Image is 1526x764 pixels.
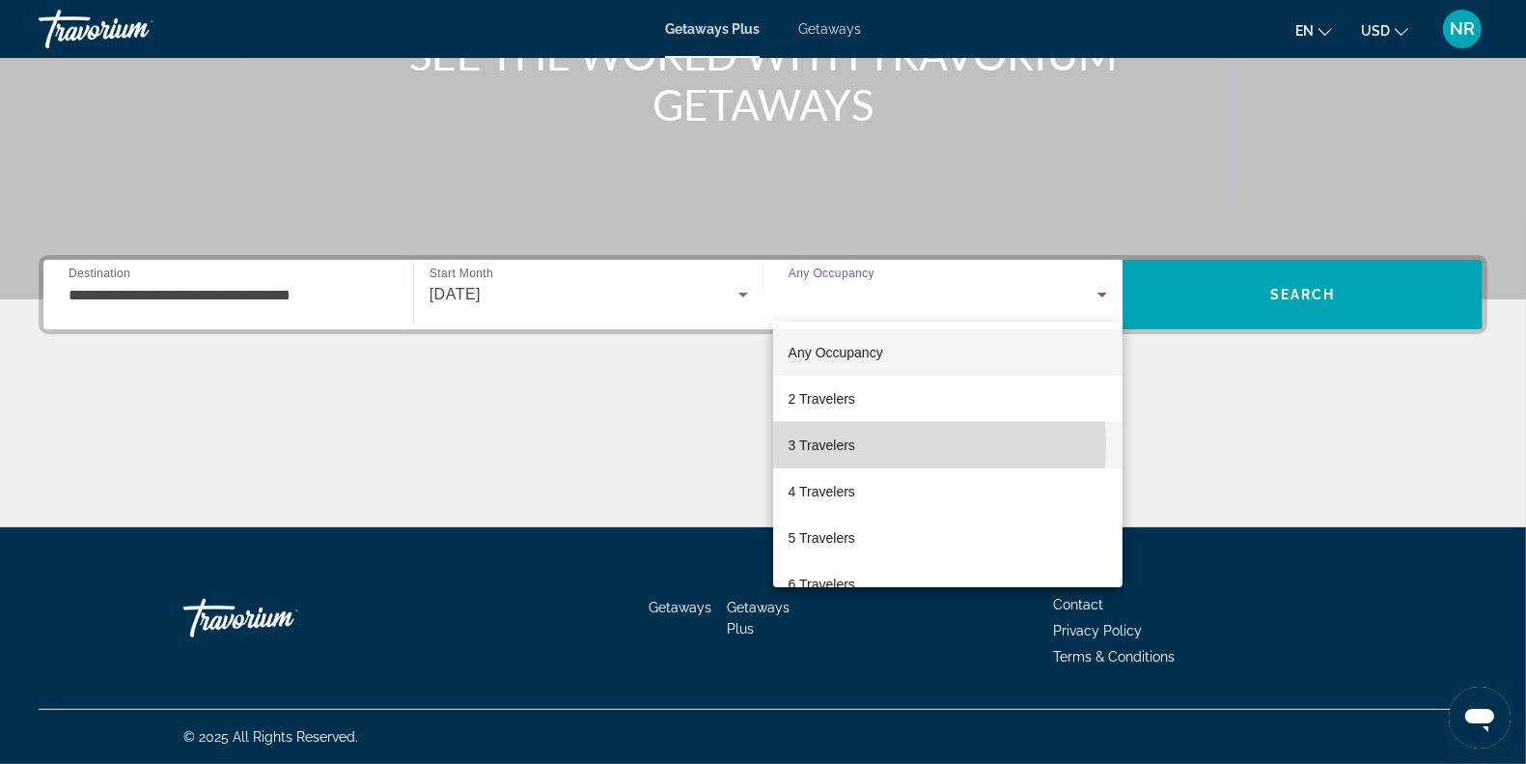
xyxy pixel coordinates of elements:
iframe: Button to launch messaging window [1449,687,1511,749]
span: 5 Travelers [789,526,855,550]
span: Any Occupancy [789,345,883,360]
span: 2 Travelers [789,387,855,410]
span: 3 Travelers [789,434,855,457]
span: 4 Travelers [789,480,855,503]
span: 6 Travelers [789,573,855,596]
